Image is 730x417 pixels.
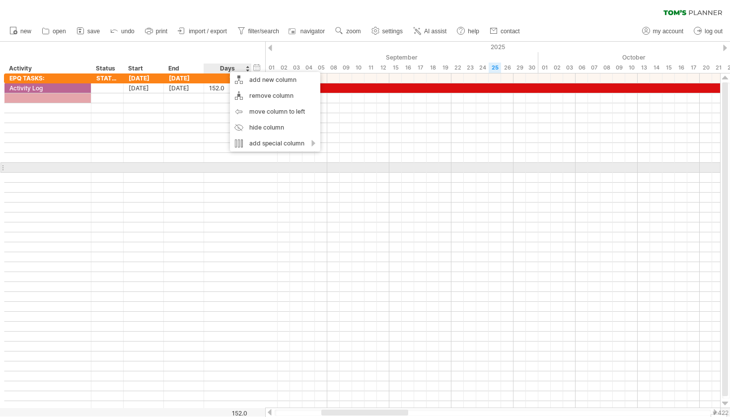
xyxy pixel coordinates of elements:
[87,28,100,35] span: save
[230,104,320,120] div: move column to left
[451,63,464,73] div: Monday, 22 September 2025
[369,25,406,38] a: settings
[230,120,320,136] div: hide column
[454,25,482,38] a: help
[687,63,700,73] div: Friday, 17 October 2025
[168,64,198,73] div: End
[700,63,712,73] div: Monday, 20 October 2025
[39,25,69,38] a: open
[121,28,135,35] span: undo
[96,64,118,73] div: Status
[705,28,723,35] span: log out
[175,25,230,38] a: import / export
[9,64,85,73] div: Activity
[290,63,302,73] div: Wednesday, 3 September 2025
[464,63,476,73] div: Tuesday, 23 September 2025
[164,83,204,93] div: [DATE]
[189,28,227,35] span: import / export
[382,28,403,35] span: settings
[108,25,138,38] a: undo
[265,52,538,63] div: September 2025
[20,28,31,35] span: new
[302,63,315,73] div: Thursday, 4 September 2025
[551,63,563,73] div: Thursday, 2 October 2025
[489,63,501,73] div: Thursday, 25 September 2025
[128,64,158,73] div: Start
[74,25,103,38] a: save
[662,63,675,73] div: Wednesday, 15 October 2025
[209,83,246,93] div: 152.0
[468,28,479,35] span: help
[538,63,551,73] div: Wednesday, 1 October 2025
[588,63,600,73] div: Tuesday, 7 October 2025
[411,25,449,38] a: AI assist
[204,64,251,73] div: Days
[576,63,588,73] div: Monday, 6 October 2025
[424,28,446,35] span: AI assist
[230,88,320,104] div: remove column
[300,28,325,35] span: navigator
[563,63,576,73] div: Friday, 3 October 2025
[248,28,279,35] span: filter/search
[625,63,638,73] div: Friday, 10 October 2025
[9,83,86,93] div: Activity Log
[613,63,625,73] div: Thursday, 9 October 2025
[333,25,364,38] a: zoom
[164,73,204,83] div: [DATE]
[230,136,320,151] div: add special column
[640,25,686,38] a: my account
[638,63,650,73] div: Monday, 13 October 2025
[7,25,34,38] a: new
[96,73,118,83] div: STATUS:
[414,63,427,73] div: Wednesday, 17 September 2025
[327,63,340,73] div: Monday, 8 September 2025
[265,63,278,73] div: Monday, 1 September 2025
[235,25,282,38] a: filter/search
[653,28,683,35] span: my account
[476,63,489,73] div: Wednesday, 24 September 2025
[513,63,526,73] div: Monday, 29 September 2025
[230,72,320,88] div: add new column
[389,63,402,73] div: Monday, 15 September 2025
[205,410,247,417] div: 152.0
[600,63,613,73] div: Wednesday, 8 October 2025
[124,73,164,83] div: [DATE]
[124,83,164,93] div: [DATE]
[9,73,86,83] div: EPQ TASKS:
[315,63,327,73] div: Friday, 5 September 2025
[713,409,729,417] div: v 422
[439,63,451,73] div: Friday, 19 September 2025
[501,63,513,73] div: Friday, 26 September 2025
[340,63,352,73] div: Tuesday, 9 September 2025
[143,25,170,38] a: print
[287,25,328,38] a: navigator
[650,63,662,73] div: Tuesday, 14 October 2025
[712,63,725,73] div: Tuesday, 21 October 2025
[427,63,439,73] div: Thursday, 18 September 2025
[346,28,361,35] span: zoom
[691,25,726,38] a: log out
[156,28,167,35] span: print
[402,63,414,73] div: Tuesday, 16 September 2025
[365,63,377,73] div: Thursday, 11 September 2025
[675,63,687,73] div: Thursday, 16 October 2025
[53,28,66,35] span: open
[487,25,523,38] a: contact
[526,63,538,73] div: Tuesday, 30 September 2025
[278,63,290,73] div: Tuesday, 2 September 2025
[711,414,727,417] div: Show Legend
[352,63,365,73] div: Wednesday, 10 September 2025
[377,63,389,73] div: Friday, 12 September 2025
[501,28,520,35] span: contact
